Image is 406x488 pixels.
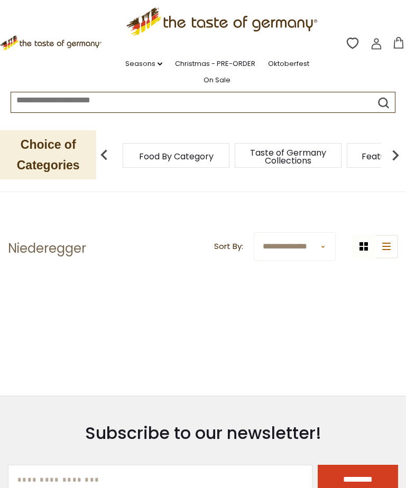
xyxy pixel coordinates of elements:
[246,149,330,165] a: Taste of Germany Collections
[175,58,255,70] a: Christmas - PRE-ORDER
[8,241,86,256] h1: Niederegger
[385,145,406,166] img: next arrow
[214,240,243,253] label: Sort By:
[94,145,115,166] img: previous arrow
[268,58,309,70] a: Oktoberfest
[139,152,214,160] a: Food By Category
[8,423,398,444] h3: Subscribe to our newsletter!
[204,74,230,86] a: On Sale
[125,58,162,70] a: Seasons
